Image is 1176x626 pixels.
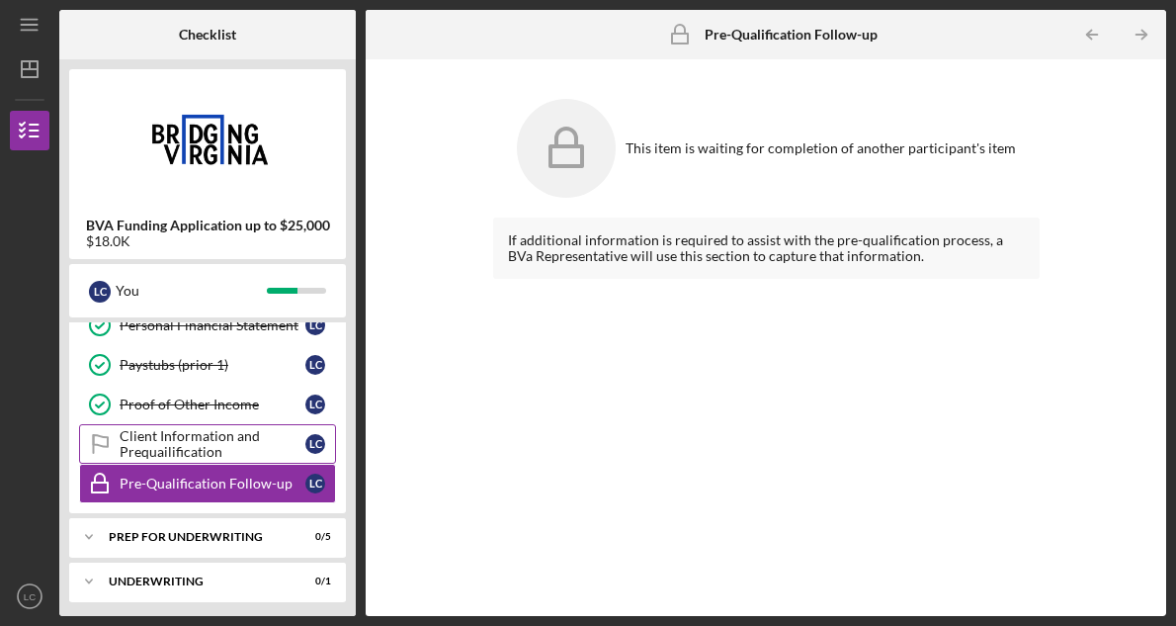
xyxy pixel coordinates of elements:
[116,274,267,308] div: You
[120,397,305,412] div: Proof of Other Income
[295,531,331,543] div: 0 / 5
[79,424,336,464] a: Client Information and PrequailificationLC
[120,357,305,373] div: Paystubs (prior 1)
[79,385,336,424] a: Proof of Other IncomeLC
[86,233,330,249] div: $18.0K
[295,576,331,587] div: 0 / 1
[305,474,325,493] div: L C
[120,476,305,492] div: Pre-Qualification Follow-up
[86,218,330,233] b: BVA Funding Application up to $25,000
[79,306,336,345] a: Personal Financial StatementLC
[10,577,49,616] button: LC
[79,464,336,503] a: Pre-Qualification Follow-upLC
[305,355,325,375] div: L C
[24,591,36,602] text: LC
[109,531,282,543] div: Prep for Underwriting
[109,576,282,587] div: Underwriting
[305,434,325,454] div: L C
[89,281,111,303] div: L C
[120,317,305,333] div: Personal Financial Statement
[179,27,236,43] b: Checklist
[508,232,1025,264] div: If additional information is required to assist with the pre-qualification process, a BVa Represe...
[626,140,1016,156] div: This item is waiting for completion of another participant's item
[120,428,305,460] div: Client Information and Prequailification
[705,27,878,43] b: Pre-Qualification Follow-up
[79,345,336,385] a: Paystubs (prior 1)LC
[69,79,346,198] img: Product logo
[305,395,325,414] div: L C
[305,315,325,335] div: L C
